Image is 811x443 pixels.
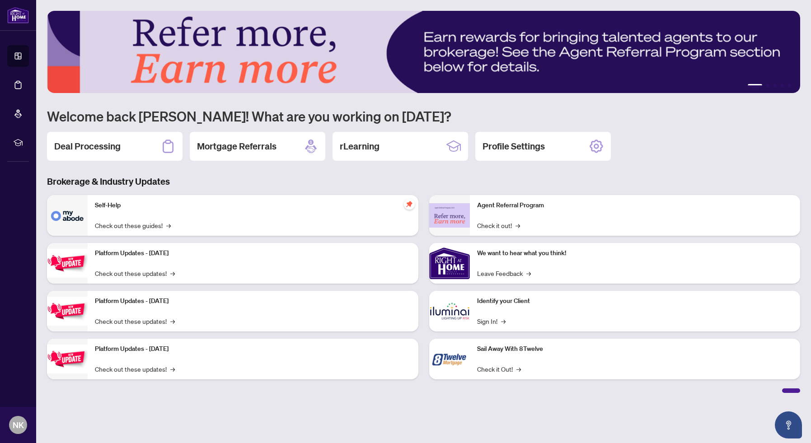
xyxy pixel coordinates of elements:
[95,316,175,326] a: Check out these updates!→
[477,268,531,278] a: Leave Feedback→
[429,339,470,379] img: Sail Away With 8Twelve
[47,175,800,188] h3: Brokerage & Industry Updates
[748,84,762,88] button: 1
[775,411,802,438] button: Open asap
[95,201,411,210] p: Self-Help
[340,140,380,153] h2: rLearning
[477,316,506,326] a: Sign In!→
[477,220,520,230] a: Check it out!→
[166,220,171,230] span: →
[54,140,121,153] h2: Deal Processing
[170,268,175,278] span: →
[95,296,411,306] p: Platform Updates - [DATE]
[47,11,800,93] img: Slide 0
[429,203,470,228] img: Agent Referral Program
[477,344,793,354] p: Sail Away With 8Twelve
[170,316,175,326] span: →
[766,84,769,88] button: 2
[477,201,793,210] p: Agent Referral Program
[170,364,175,374] span: →
[477,296,793,306] p: Identify your Client
[95,268,175,278] a: Check out these updates!→
[47,249,88,277] img: Platform Updates - July 21, 2025
[47,107,800,125] h1: Welcome back [PERSON_NAME]! What are you working on [DATE]?
[47,297,88,325] img: Platform Updates - July 8, 2025
[483,140,545,153] h2: Profile Settings
[95,248,411,258] p: Platform Updates - [DATE]
[197,140,277,153] h2: Mortgage Referrals
[788,84,791,88] button: 5
[429,291,470,331] img: Identify your Client
[13,419,24,431] span: NK
[477,248,793,258] p: We want to hear what you think!
[47,195,88,236] img: Self-Help
[773,84,777,88] button: 3
[501,316,506,326] span: →
[516,220,520,230] span: →
[429,243,470,284] img: We want to hear what you think!
[7,7,29,23] img: logo
[404,199,415,210] span: pushpin
[516,364,521,374] span: →
[526,268,531,278] span: →
[95,364,175,374] a: Check out these updates!→
[780,84,784,88] button: 4
[95,220,171,230] a: Check out these guides!→
[477,364,521,374] a: Check it Out!→
[95,344,411,354] p: Platform Updates - [DATE]
[47,345,88,373] img: Platform Updates - June 23, 2025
